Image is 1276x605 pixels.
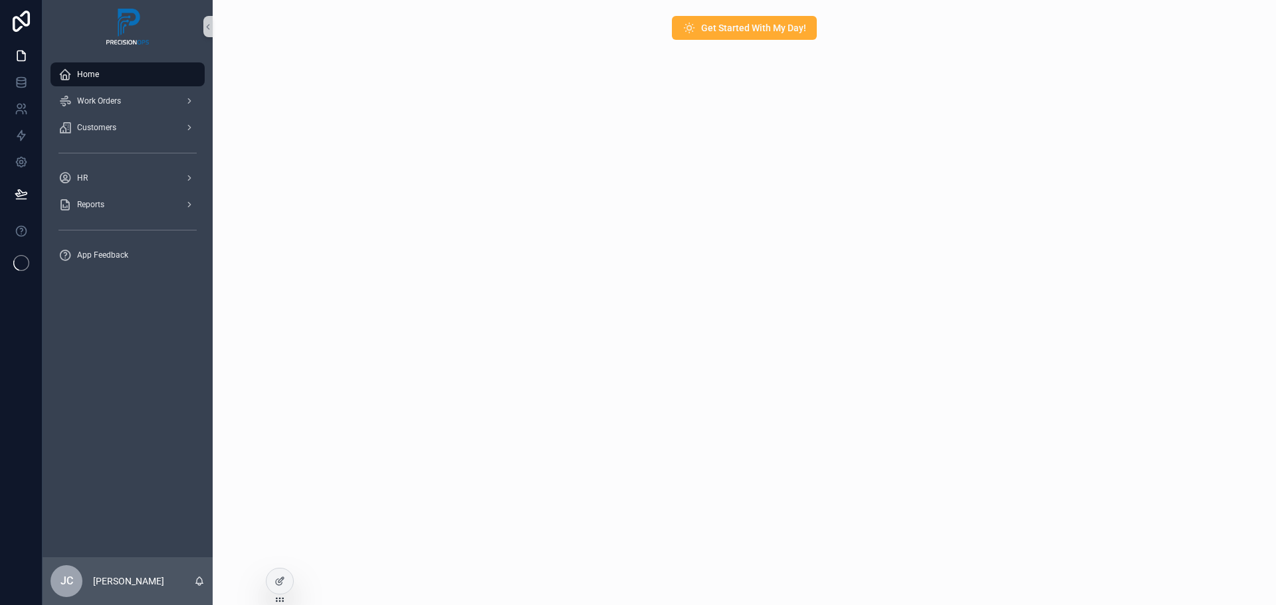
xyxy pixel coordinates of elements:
div: scrollable content [43,53,213,284]
span: Home [77,69,99,80]
span: Customers [77,122,116,133]
span: HR [77,173,88,183]
span: Get Started With My Day! [701,21,806,35]
a: Home [51,62,205,86]
a: App Feedback [51,243,205,267]
a: Reports [51,193,205,216]
p: [PERSON_NAME] [93,574,164,588]
span: Reports [77,199,104,210]
img: App logo [104,7,152,46]
span: JC [60,573,73,589]
span: Work Orders [77,96,121,106]
span: App Feedback [77,250,128,260]
a: Work Orders [51,89,205,113]
a: Customers [51,116,205,139]
a: HR [51,166,205,190]
button: Get Started With My Day! [672,16,817,40]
